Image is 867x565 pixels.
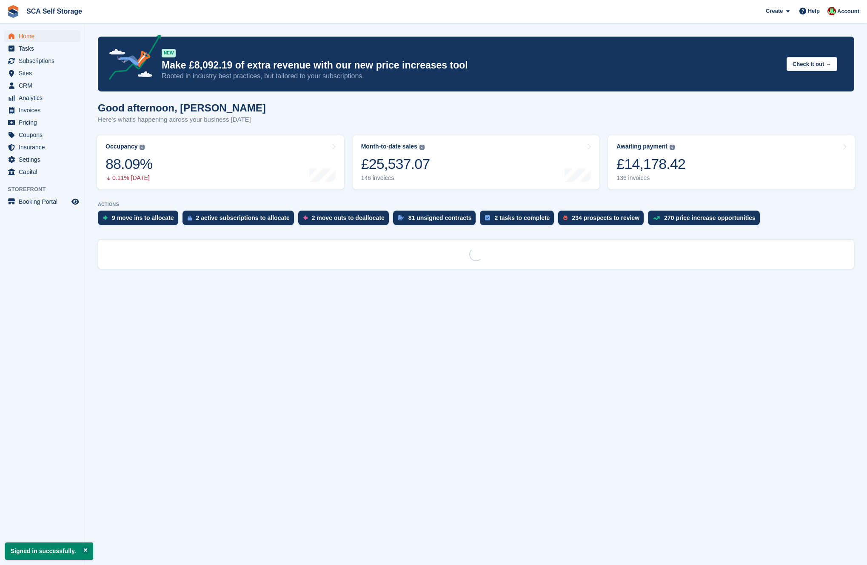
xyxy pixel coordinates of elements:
[19,67,70,79] span: Sites
[419,145,425,150] img: icon-info-grey-7440780725fd019a000dd9b08b2336e03edf1995a4989e88bcd33f0948082b44.svg
[19,196,70,208] span: Booking Portal
[162,59,780,71] p: Make £8,092.19 of extra revenue with our new price increases tool
[787,57,837,71] button: Check it out →
[4,80,80,91] a: menu
[361,174,430,182] div: 146 invoices
[4,30,80,42] a: menu
[4,104,80,116] a: menu
[19,30,70,42] span: Home
[19,43,70,54] span: Tasks
[103,215,108,220] img: move_ins_to_allocate_icon-fdf77a2bb77ea45bf5b3d319d69a93e2d87916cf1d5bf7949dd705db3b84f3ca.svg
[98,115,266,125] p: Here's what's happening across your business [DATE]
[393,211,480,229] a: 81 unsigned contracts
[664,214,756,221] div: 270 price increase opportunities
[19,104,70,116] span: Invoices
[98,102,266,114] h1: Good afternoon, [PERSON_NAME]
[106,155,152,173] div: 88.09%
[183,211,298,229] a: 2 active subscriptions to allocate
[616,143,667,150] div: Awaiting payment
[353,135,600,189] a: Month-to-date sales £25,537.07 146 invoices
[480,211,558,229] a: 2 tasks to complete
[494,214,550,221] div: 2 tasks to complete
[303,215,308,220] img: move_outs_to_deallocate_icon-f764333ba52eb49d3ac5e1228854f67142a1ed5810a6f6cc68b1a99e826820c5.svg
[4,154,80,166] a: menu
[827,7,836,15] img: Dale Chapman
[653,216,660,220] img: price_increase_opportunities-93ffe204e8149a01c8c9dc8f82e8f89637d9d84a8eef4429ea346261dce0b2c0.svg
[766,7,783,15] span: Create
[616,155,685,173] div: £14,178.42
[19,55,70,67] span: Subscriptions
[112,214,174,221] div: 9 move ins to allocate
[196,214,290,221] div: 2 active subscriptions to allocate
[4,129,80,141] a: menu
[106,174,152,182] div: 0.11% [DATE]
[102,34,161,83] img: price-adjustments-announcement-icon-8257ccfd72463d97f412b2fc003d46551f7dbcb40ab6d574587a9cd5c0d94...
[70,197,80,207] a: Preview store
[97,135,344,189] a: Occupancy 88.09% 0.11% [DATE]
[98,211,183,229] a: 9 move ins to allocate
[485,215,490,220] img: task-75834270c22a3079a89374b754ae025e5fb1db73e45f91037f5363f120a921f8.svg
[23,4,86,18] a: SCA Self Storage
[4,166,80,178] a: menu
[5,542,93,560] p: Signed in successfully.
[648,211,764,229] a: 270 price increase opportunities
[188,215,192,221] img: active_subscription_to_allocate_icon-d502201f5373d7db506a760aba3b589e785aa758c864c3986d89f69b8ff3...
[140,145,145,150] img: icon-info-grey-7440780725fd019a000dd9b08b2336e03edf1995a4989e88bcd33f0948082b44.svg
[4,92,80,104] a: menu
[19,141,70,153] span: Insurance
[808,7,820,15] span: Help
[4,141,80,153] a: menu
[98,202,854,207] p: ACTIONS
[558,211,648,229] a: 234 prospects to review
[19,117,70,128] span: Pricing
[408,214,472,221] div: 81 unsigned contracts
[837,7,859,16] span: Account
[8,185,85,194] span: Storefront
[4,117,80,128] a: menu
[19,166,70,178] span: Capital
[4,67,80,79] a: menu
[312,214,385,221] div: 2 move outs to deallocate
[616,174,685,182] div: 136 invoices
[106,143,137,150] div: Occupancy
[563,215,568,220] img: prospect-51fa495bee0391a8d652442698ab0144808aea92771e9ea1ae160a38d050c398.svg
[361,155,430,173] div: £25,537.07
[398,215,404,220] img: contract_signature_icon-13c848040528278c33f63329250d36e43548de30e8caae1d1a13099fd9432cc5.svg
[670,145,675,150] img: icon-info-grey-7440780725fd019a000dd9b08b2336e03edf1995a4989e88bcd33f0948082b44.svg
[19,154,70,166] span: Settings
[572,214,639,221] div: 234 prospects to review
[4,55,80,67] a: menu
[4,43,80,54] a: menu
[19,92,70,104] span: Analytics
[608,135,855,189] a: Awaiting payment £14,178.42 136 invoices
[162,71,780,81] p: Rooted in industry best practices, but tailored to your subscriptions.
[162,49,176,57] div: NEW
[7,5,20,18] img: stora-icon-8386f47178a22dfd0bd8f6a31ec36ba5ce8667c1dd55bd0f319d3a0aa187defe.svg
[298,211,393,229] a: 2 move outs to deallocate
[19,129,70,141] span: Coupons
[19,80,70,91] span: CRM
[361,143,417,150] div: Month-to-date sales
[4,196,80,208] a: menu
